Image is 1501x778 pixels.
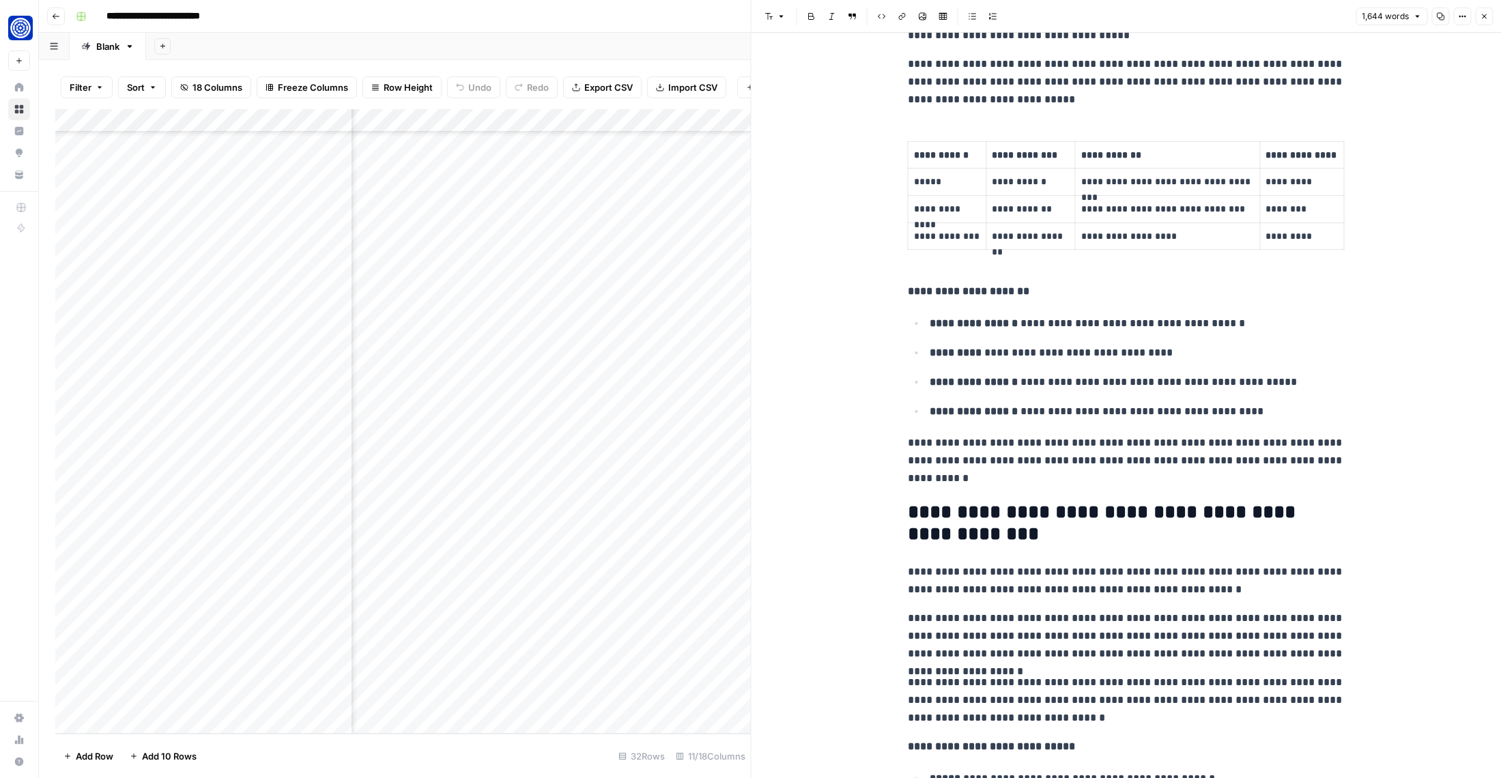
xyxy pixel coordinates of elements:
[257,76,357,98] button: Freeze Columns
[61,76,113,98] button: Filter
[1356,8,1427,25] button: 1,644 words
[142,749,197,763] span: Add 10 Rows
[8,120,30,142] a: Insights
[192,81,242,94] span: 18 Columns
[8,98,30,120] a: Browse
[384,81,433,94] span: Row Height
[96,40,119,53] div: Blank
[668,81,717,94] span: Import CSV
[647,76,726,98] button: Import CSV
[584,81,633,94] span: Export CSV
[8,164,30,186] a: Your Data
[8,707,30,729] a: Settings
[70,81,91,94] span: Filter
[506,76,558,98] button: Redo
[127,81,145,94] span: Sort
[278,81,348,94] span: Freeze Columns
[8,751,30,773] button: Help + Support
[613,745,670,767] div: 32 Rows
[8,16,33,40] img: Fundwell Logo
[563,76,642,98] button: Export CSV
[118,76,166,98] button: Sort
[171,76,251,98] button: 18 Columns
[76,749,113,763] span: Add Row
[121,745,205,767] button: Add 10 Rows
[527,81,549,94] span: Redo
[468,81,491,94] span: Undo
[362,76,442,98] button: Row Height
[8,729,30,751] a: Usage
[8,11,30,45] button: Workspace: Fundwell
[447,76,500,98] button: Undo
[1362,10,1409,23] span: 1,644 words
[670,745,751,767] div: 11/18 Columns
[70,33,146,60] a: Blank
[8,76,30,98] a: Home
[8,142,30,164] a: Opportunities
[55,745,121,767] button: Add Row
